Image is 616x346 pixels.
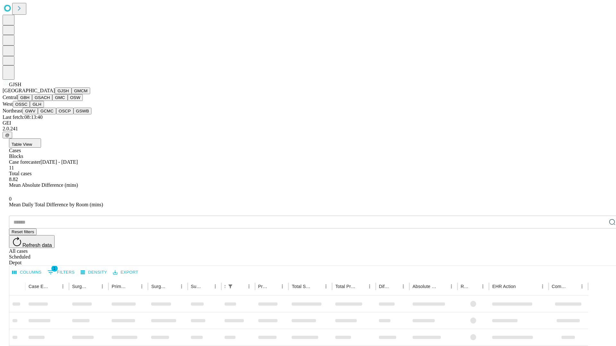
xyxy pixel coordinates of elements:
div: Total Predicted Duration [335,284,355,289]
button: Sort [517,282,526,291]
button: Menu [577,282,586,291]
div: Difference [379,284,389,289]
button: Menu [538,282,547,291]
div: 1 active filter [226,282,235,291]
button: OSSC [13,101,30,108]
span: Central [3,95,18,100]
div: EHR Action [492,284,516,289]
button: GSWB [73,108,92,114]
button: Sort [49,282,58,291]
span: Reset filters [12,229,34,234]
span: Mean Daily Total Difference by Room (mins) [9,202,103,207]
button: Show filters [226,282,235,291]
span: 8.82 [9,177,18,182]
button: Menu [321,282,330,291]
span: West [3,101,13,107]
div: Comments [552,284,568,289]
div: GEI [3,120,613,126]
button: Sort [202,282,211,291]
button: OSW [68,94,83,101]
button: Sort [390,282,399,291]
button: Sort [89,282,98,291]
span: Northeast [3,108,22,113]
button: Menu [211,282,220,291]
div: Surgery Date [191,284,201,289]
span: 11 [9,165,14,170]
button: Sort [569,282,577,291]
div: Surgeon Name [72,284,88,289]
button: Menu [98,282,107,291]
div: 2.0.241 [3,126,613,132]
div: Case Epic Id [29,284,49,289]
button: Export [111,268,140,277]
button: Menu [58,282,67,291]
button: Sort [438,282,447,291]
button: Menu [399,282,408,291]
button: GWV [22,108,38,114]
button: Table View [9,138,41,148]
button: Sort [128,282,137,291]
div: Primary Service [112,284,128,289]
span: Refresh data [22,243,52,248]
button: GBH [18,94,32,101]
button: Density [79,268,109,277]
button: Menu [244,282,253,291]
button: GMCM [72,87,90,94]
span: GJSH [9,82,21,87]
button: OSCP [56,108,73,114]
span: [GEOGRAPHIC_DATA] [3,88,55,93]
span: Mean Absolute Difference (mins) [9,182,78,188]
button: GLH [30,101,44,108]
button: Select columns [11,268,43,277]
button: Sort [469,282,478,291]
button: Sort [269,282,278,291]
div: Surgery Name [151,284,167,289]
div: Predicted In Room Duration [258,284,269,289]
button: Menu [278,282,287,291]
button: Menu [365,282,374,291]
div: Absolute Difference [413,284,437,289]
button: Reset filters [9,228,37,235]
button: Sort [235,282,244,291]
span: Case forecaster [9,159,40,165]
button: Sort [168,282,177,291]
button: GCMC [38,108,56,114]
button: GSACH [32,94,52,101]
button: Menu [478,282,487,291]
div: Resolved in EHR [461,284,469,289]
div: Scheduled In Room Duration [225,284,225,289]
span: @ [5,133,10,137]
span: 1 [51,265,58,272]
button: Refresh data [9,235,55,248]
button: Show filters [46,267,76,277]
span: 0 [9,196,12,202]
button: @ [3,132,12,138]
span: Table View [12,142,32,147]
button: GMC [52,94,67,101]
div: Total Scheduled Duration [292,284,312,289]
button: Menu [177,282,186,291]
button: GJSH [55,87,72,94]
span: [DATE] - [DATE] [40,159,78,165]
button: Sort [312,282,321,291]
button: Menu [447,282,456,291]
span: Total cases [9,171,31,176]
button: Menu [137,282,146,291]
button: Sort [356,282,365,291]
span: Last fetch: 08:13:40 [3,114,43,120]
